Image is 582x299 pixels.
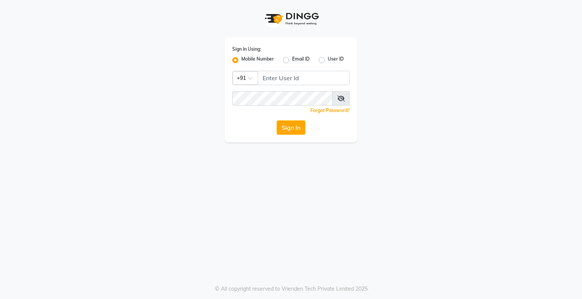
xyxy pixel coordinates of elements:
a: Forgot Password? [310,107,350,113]
label: Sign In Using: [232,46,261,53]
input: Username [232,91,333,106]
input: Username [258,71,350,85]
button: Sign In [277,120,305,135]
label: Mobile Number [241,56,274,65]
label: Email ID [292,56,310,65]
img: logo1.svg [261,8,321,30]
label: User ID [328,56,344,65]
